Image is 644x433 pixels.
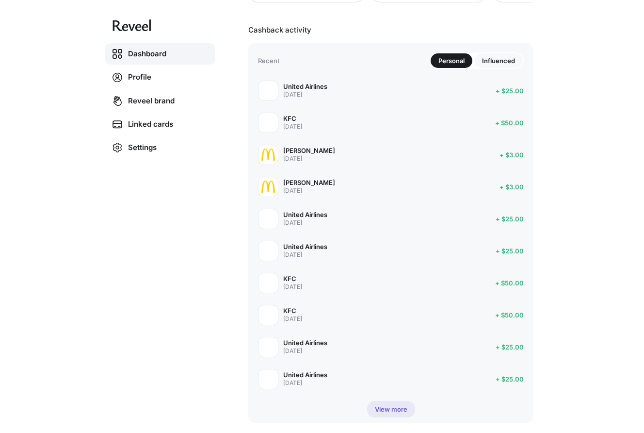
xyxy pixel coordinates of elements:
a: Linked cards [105,114,215,135]
p: View more [375,405,407,413]
p: [DATE] [283,380,327,387]
p: [DATE] [283,283,302,291]
p: Cashback activity [248,26,533,35]
p: Recent [258,57,279,65]
p: + $3.00 [499,183,524,191]
p: [DATE] [283,187,335,195]
p: [DATE] [283,251,327,259]
p: + $25.00 [496,247,524,255]
p: [DATE] [283,155,335,163]
a: Profile [105,67,215,88]
p: + $3.00 [499,151,524,159]
p: United Airlines [283,371,327,379]
p: United Airlines [283,339,327,347]
a: Reveel brand [105,90,215,112]
p: [DATE] [283,219,327,227]
p: [DATE] [283,123,302,131]
p: + $25.00 [496,87,524,95]
p: United Airlines [283,243,327,250]
p: KFC [283,307,302,315]
p: + $25.00 [496,215,524,223]
p: KFC [283,115,302,122]
p: + $50.00 [495,311,524,319]
a: Dashboard [105,43,215,65]
p: + $25.00 [496,375,524,383]
p: United Airlines [283,83,327,90]
p: [PERSON_NAME] [283,147,335,154]
p: + $25.00 [496,343,524,351]
p: + $50.00 [495,119,524,127]
p: [DATE] [283,316,302,323]
p: [DATE] [283,91,327,99]
button: View more [367,401,415,417]
p: KFC [283,275,302,283]
p: [PERSON_NAME] [283,179,335,186]
p: Personal [438,57,465,65]
p: Influenced [482,57,515,65]
a: Settings [105,137,215,158]
p: [DATE] [283,348,327,355]
p: + $50.00 [495,279,524,287]
p: United Airlines [283,211,327,218]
